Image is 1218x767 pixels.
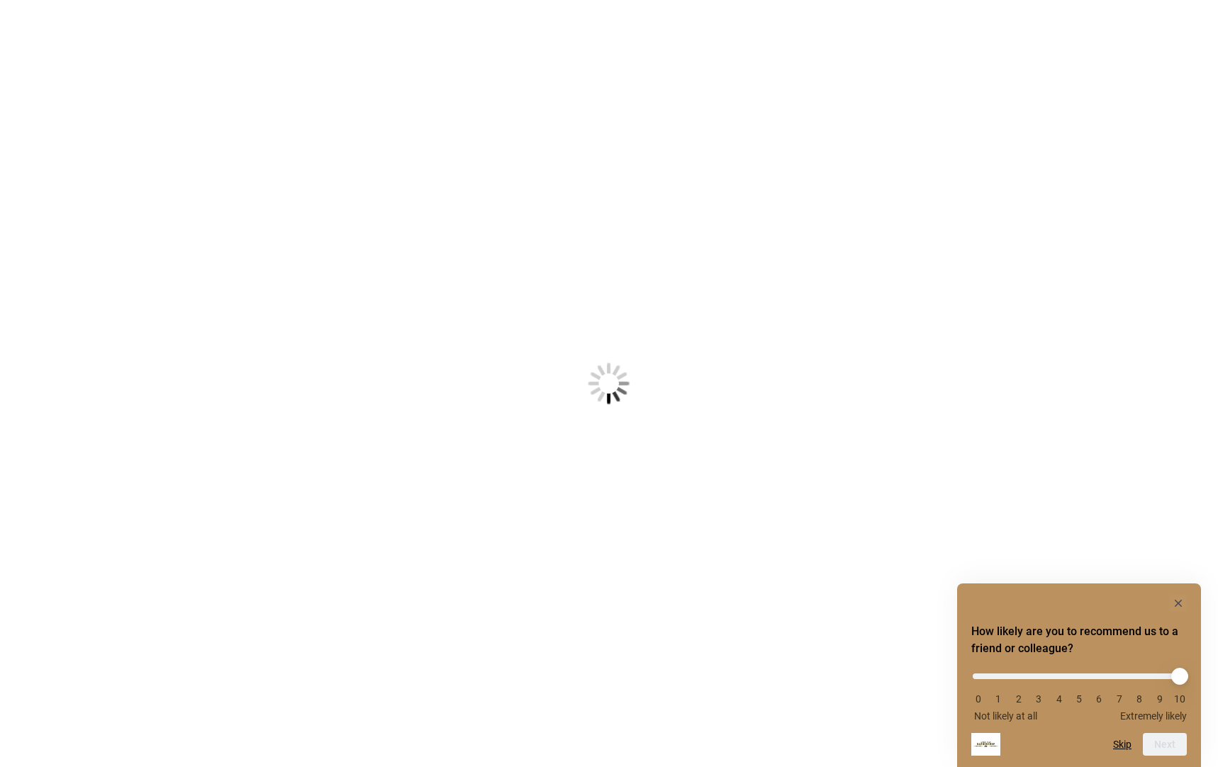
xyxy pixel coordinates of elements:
img: Loading [518,293,700,474]
li: 4 [1052,693,1066,705]
h2: How likely are you to recommend us to a friend or colleague? Select an option from 0 to 10, with ... [971,623,1187,657]
li: 10 [1173,693,1187,705]
li: 3 [1032,693,1046,705]
li: 9 [1153,693,1167,705]
button: Hide survey [1170,595,1187,612]
li: 2 [1012,693,1026,705]
div: How likely are you to recommend us to a friend or colleague? Select an option from 0 to 10, with ... [971,595,1187,756]
li: 8 [1132,693,1146,705]
span: Not likely at all [974,710,1037,722]
li: 1 [991,693,1005,705]
li: 0 [971,693,985,705]
li: 6 [1092,693,1106,705]
button: Next question [1143,733,1187,756]
li: 5 [1072,693,1086,705]
div: How likely are you to recommend us to a friend or colleague? Select an option from 0 to 10, with ... [971,663,1187,722]
span: Extremely likely [1120,710,1187,722]
button: Skip [1113,739,1132,750]
li: 7 [1112,693,1127,705]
